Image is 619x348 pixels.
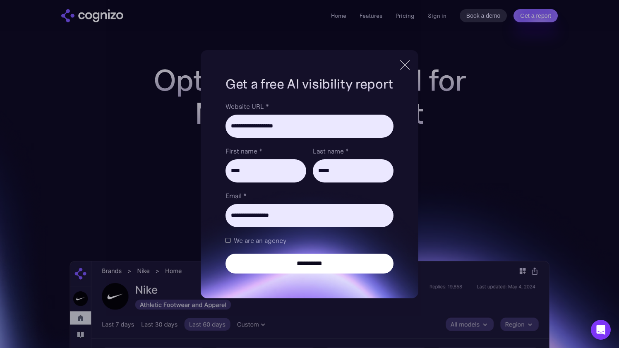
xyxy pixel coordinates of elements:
[313,146,393,156] label: Last name *
[226,75,393,93] h1: Get a free AI visibility report
[226,101,393,111] label: Website URL *
[591,320,611,340] div: Open Intercom Messenger
[226,146,306,156] label: First name *
[226,101,393,274] form: Brand Report Form
[234,235,286,245] span: We are an agency
[226,191,393,201] label: Email *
